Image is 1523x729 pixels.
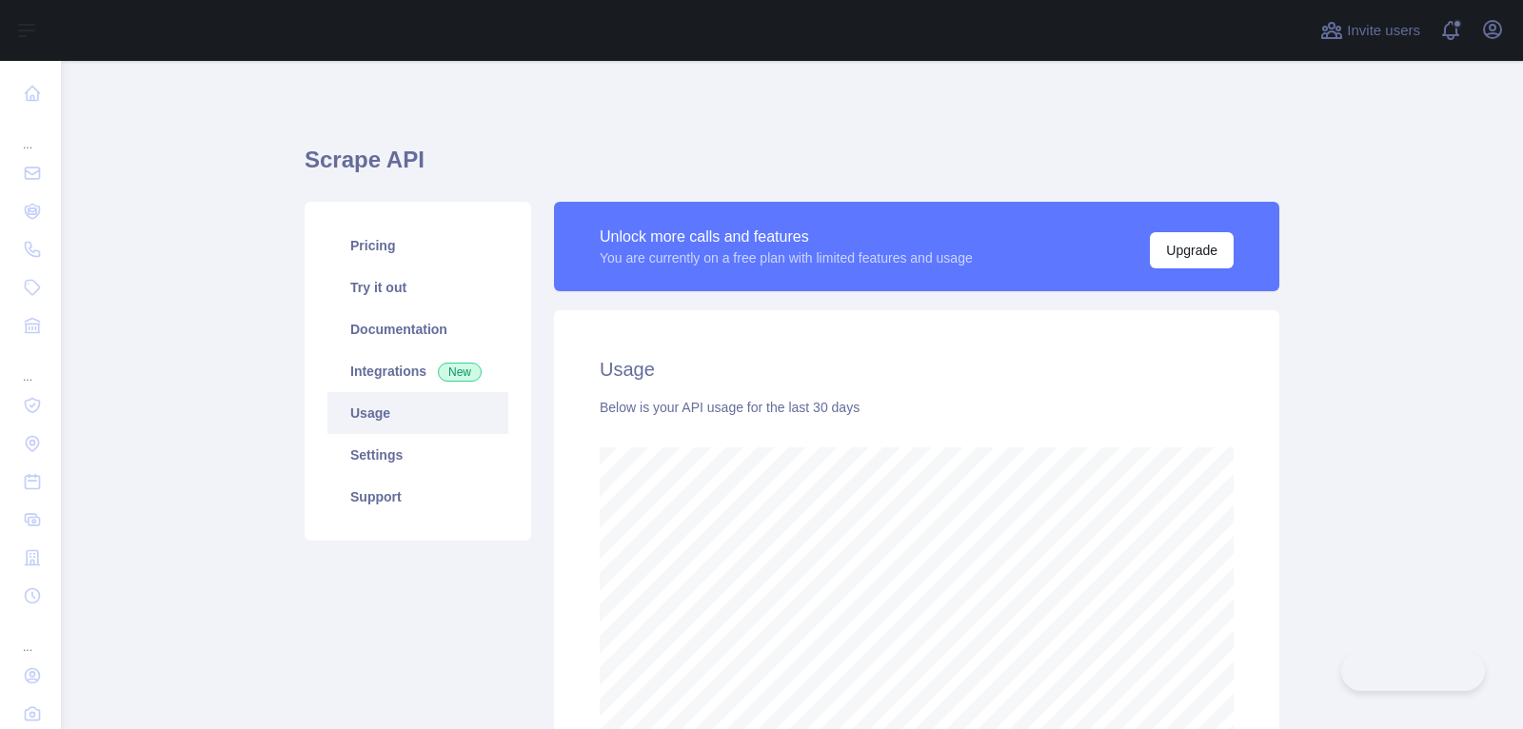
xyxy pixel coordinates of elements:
div: ... [15,346,46,384]
a: Try it out [327,266,508,308]
a: Documentation [327,308,508,350]
a: Settings [327,434,508,476]
a: Integrations New [327,350,508,392]
a: Usage [327,392,508,434]
div: ... [15,617,46,655]
div: You are currently on a free plan with limited features and usage [600,248,973,267]
span: Invite users [1347,20,1420,42]
div: Unlock more calls and features [600,226,973,248]
div: Below is your API usage for the last 30 days [600,398,1234,417]
button: Upgrade [1150,232,1234,268]
a: Support [327,476,508,518]
button: Invite users [1316,15,1424,46]
div: ... [15,114,46,152]
iframe: Toggle Customer Support [1341,651,1485,691]
h1: Scrape API [305,145,1279,190]
a: Pricing [327,225,508,266]
span: New [438,363,482,382]
h2: Usage [600,356,1234,383]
